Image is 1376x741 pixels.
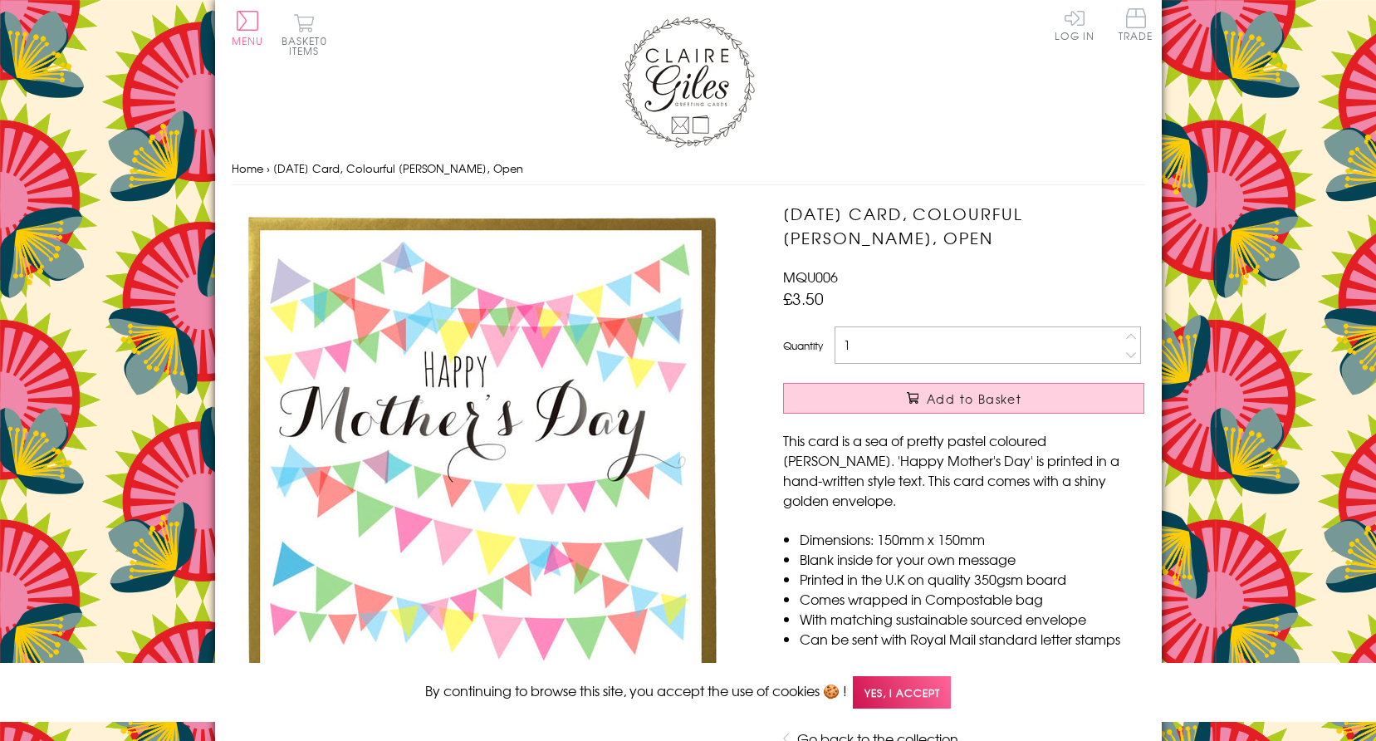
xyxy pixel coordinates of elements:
a: Log In [1055,8,1094,41]
span: › [267,160,270,176]
a: Trade [1119,8,1153,44]
li: With matching sustainable sourced envelope [800,609,1144,629]
li: Comes wrapped in Compostable bag [800,589,1144,609]
button: Add to Basket [783,383,1144,414]
li: Printed in the U.K on quality 350gsm board [800,569,1144,589]
img: Mother's Day Card, Colourful Bunting, Open [232,202,730,700]
button: Menu [232,11,264,46]
span: MQU006 [783,267,838,287]
span: Trade [1119,8,1153,41]
li: Dimensions: 150mm x 150mm [800,529,1144,549]
span: Add to Basket [927,390,1021,407]
h1: [DATE] Card, Colourful [PERSON_NAME], Open [783,202,1144,250]
span: [DATE] Card, Colourful [PERSON_NAME], Open [273,160,523,176]
li: Can be sent with Royal Mail standard letter stamps [800,629,1144,649]
button: Basket0 items [282,13,327,56]
p: This card is a sea of pretty pastel coloured [PERSON_NAME]. 'Happy Mother's Day' is printed in a ... [783,430,1144,510]
span: £3.50 [783,287,824,310]
a: Home [232,160,263,176]
span: Menu [232,33,264,48]
span: 0 items [289,33,327,58]
label: Quantity [783,338,823,353]
li: Blank inside for your own message [800,549,1144,569]
span: Yes, I accept [853,676,951,709]
img: Claire Giles Greetings Cards [622,17,755,148]
nav: breadcrumbs [232,152,1145,186]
